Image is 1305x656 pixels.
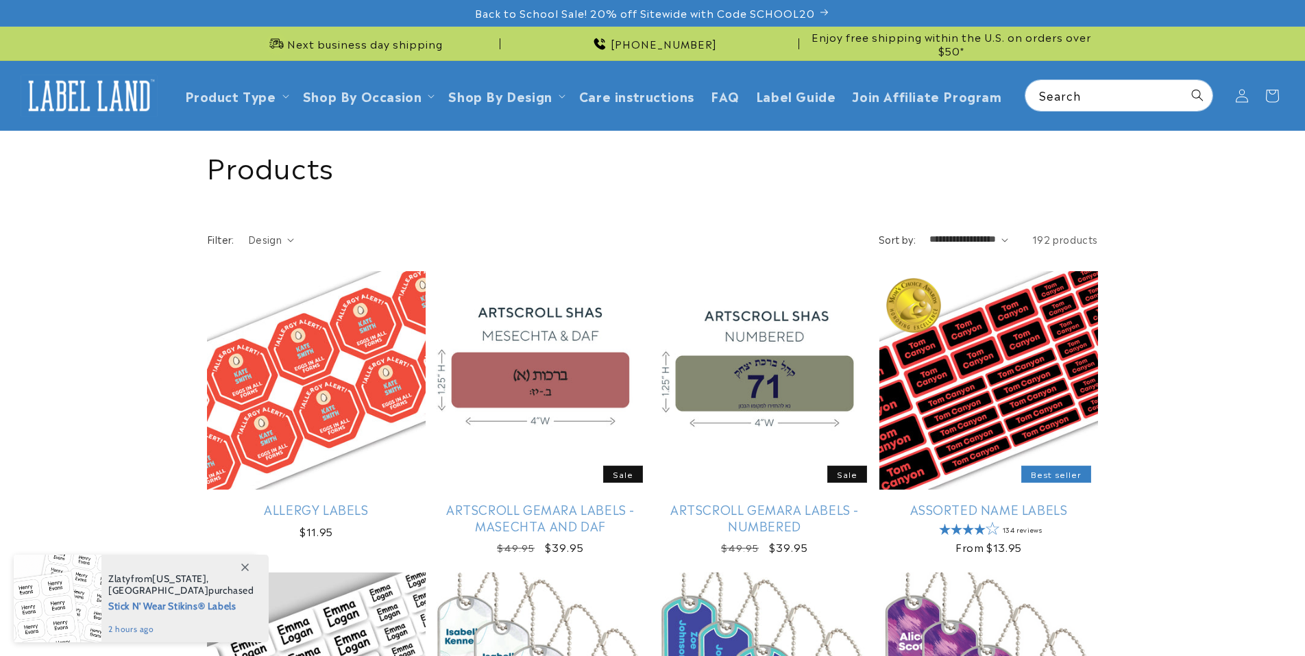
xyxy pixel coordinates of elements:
span: from , purchased [108,573,254,596]
span: FAQ [711,88,740,103]
img: Label Land [21,75,158,117]
span: Zlaty [108,572,131,585]
summary: Product Type [177,79,295,112]
button: Search [1182,80,1212,110]
span: Care instructions [579,88,694,103]
span: Shop By Occasion [303,88,422,103]
span: Back to School Sale! 20% off Sitewide with Code SCHOOL20 [475,6,815,20]
h2: Filter: [207,232,234,247]
span: Label Guide [756,88,836,103]
a: Label Land [16,69,163,122]
span: Join Affiliate Program [852,88,1001,103]
a: Label Guide [748,79,844,112]
a: Shop By Design [448,86,552,105]
a: Allergy Labels [207,501,426,517]
a: Assorted Name Labels [879,501,1098,517]
span: Enjoy free shipping within the U.S. on orders over $50* [805,30,1098,57]
a: Artscroll Gemara Labels - Numbered [655,501,874,533]
span: [GEOGRAPHIC_DATA] [108,584,208,596]
a: Join Affiliate Program [844,79,1010,112]
h1: Products [207,148,1098,184]
summary: Design (0 selected) [248,232,294,247]
div: Announcement [506,27,799,60]
a: FAQ [703,79,748,112]
span: 192 products [1032,232,1098,246]
summary: Shop By Design [440,79,570,112]
a: Product Type [185,86,276,105]
label: Sort by: [879,232,916,246]
span: [PHONE_NUMBER] [611,37,717,51]
span: Design [248,232,282,246]
div: Announcement [207,27,500,60]
span: Next business day shipping [287,37,443,51]
a: Artscroll Gemara Labels - Masechta and Daf [431,501,650,533]
span: [US_STATE] [152,572,206,585]
a: Care instructions [571,79,703,112]
div: Announcement [805,27,1098,60]
summary: Shop By Occasion [295,79,441,112]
